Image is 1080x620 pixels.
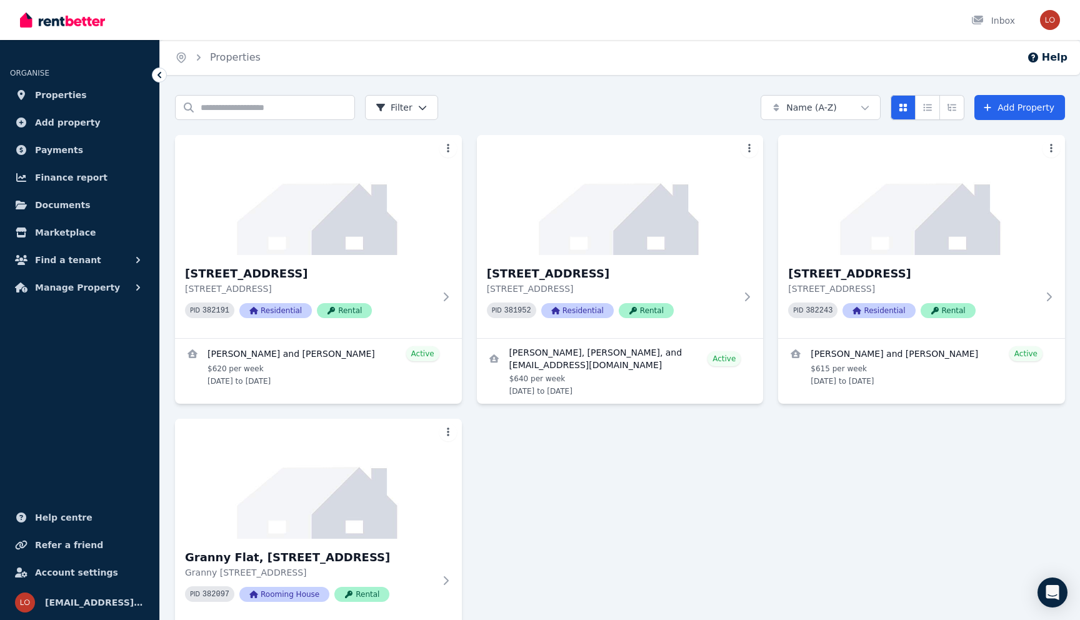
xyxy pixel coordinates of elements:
[175,135,462,255] img: 12 Parakeelya Rd, Banksia Grove
[334,587,389,602] span: Rental
[477,135,764,338] a: 43 Warruga Way, Wanneroo[STREET_ADDRESS][STREET_ADDRESS]PID 381952ResidentialRental
[365,95,438,120] button: Filter
[788,265,1037,282] h3: [STREET_ADDRESS]
[190,591,200,597] small: PID
[793,307,803,314] small: PID
[974,95,1065,120] a: Add Property
[190,307,200,314] small: PID
[35,565,118,580] span: Account settings
[1040,10,1060,30] img: local.pmanagement@gmail.com
[915,95,940,120] button: Compact list view
[35,170,107,185] span: Finance report
[439,140,457,157] button: More options
[778,135,1065,338] a: 44 Beelara Way, Wanneroo[STREET_ADDRESS][STREET_ADDRESS]PID 382243ResidentialRental
[185,566,434,579] p: Granny [STREET_ADDRESS]
[35,225,96,240] span: Marketplace
[477,135,764,255] img: 43 Warruga Way, Wanneroo
[761,95,881,120] button: Name (A-Z)
[15,592,35,612] img: local.pmanagement@gmail.com
[20,11,105,29] img: RentBetter
[10,532,149,557] a: Refer a friend
[1037,577,1067,607] div: Open Intercom Messenger
[175,135,462,338] a: 12 Parakeelya Rd, Banksia Grove[STREET_ADDRESS][STREET_ADDRESS]PID 382191ResidentialRental
[239,303,312,318] span: Residential
[778,339,1065,394] a: View details for Srinivas Reddi and Arjuna Rajya Nagalakshmi Reddi
[202,306,229,315] code: 382191
[35,252,101,267] span: Find a tenant
[160,40,276,75] nav: Breadcrumb
[492,307,502,314] small: PID
[1042,140,1060,157] button: More options
[741,140,758,157] button: More options
[10,110,149,135] a: Add property
[921,303,976,318] span: Rental
[439,424,457,441] button: More options
[971,14,1015,27] div: Inbox
[891,95,916,120] button: Card view
[10,505,149,530] a: Help centre
[10,69,49,77] span: ORGANISE
[35,197,91,212] span: Documents
[210,51,261,63] a: Properties
[175,339,462,394] a: View details for Kamalpreet Singh and Jasleen Kaur
[891,95,964,120] div: View options
[806,306,832,315] code: 382243
[10,247,149,272] button: Find a tenant
[185,265,434,282] h3: [STREET_ADDRESS]
[10,560,149,585] a: Account settings
[778,135,1065,255] img: 44 Beelara Way, Wanneroo
[35,510,92,525] span: Help centre
[45,595,144,610] span: [EMAIL_ADDRESS][DOMAIN_NAME]
[487,282,736,295] p: [STREET_ADDRESS]
[185,549,434,566] h3: Granny Flat, [STREET_ADDRESS]
[10,82,149,107] a: Properties
[202,590,229,599] code: 382097
[10,165,149,190] a: Finance report
[939,95,964,120] button: Expanded list view
[185,282,434,295] p: [STREET_ADDRESS]
[35,87,87,102] span: Properties
[35,280,120,295] span: Manage Property
[376,101,412,114] span: Filter
[10,275,149,300] button: Manage Property
[619,303,674,318] span: Rental
[35,142,83,157] span: Payments
[788,282,1037,295] p: [STREET_ADDRESS]
[541,303,614,318] span: Residential
[239,587,329,602] span: Rooming House
[10,192,149,217] a: Documents
[175,419,462,539] img: Granny Flat, 43 Warruga Way
[35,537,103,552] span: Refer a friend
[842,303,915,318] span: Residential
[10,137,149,162] a: Payments
[487,265,736,282] h3: [STREET_ADDRESS]
[317,303,372,318] span: Rental
[35,115,101,130] span: Add property
[10,220,149,245] a: Marketplace
[504,306,531,315] code: 381952
[477,339,764,404] a: View details for Nitish Chury, Shubh Hitesh Upadhyay, and pratikmehta123@outlook.com
[1027,50,1067,65] button: Help
[786,101,837,114] span: Name (A-Z)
